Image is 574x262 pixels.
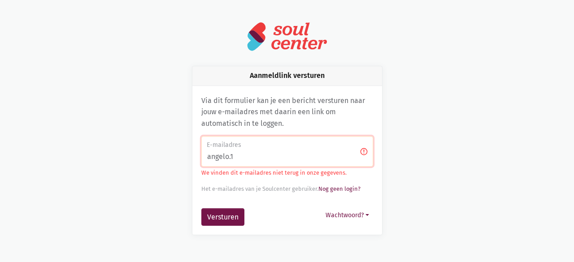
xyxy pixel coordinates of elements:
[192,66,382,86] div: Aanmeldlink versturen
[201,136,373,226] form: Aanmeldlink versturen
[322,208,373,222] button: Wachtwoord?
[201,168,373,177] p: We vinden dit e-mailadres niet terug in onze gegevens.
[201,208,244,226] button: Versturen
[201,185,373,193] div: Het e-mailadres van je Soulcenter gebruiker.
[247,21,327,52] img: logo-soulcenter-full.svg
[318,185,361,192] a: Nog geen login?
[207,140,367,150] label: E-mailadres
[201,95,373,129] p: Via dit formulier kan je een bericht versturen naar jouw e-mailadres met daarin een link om autom...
